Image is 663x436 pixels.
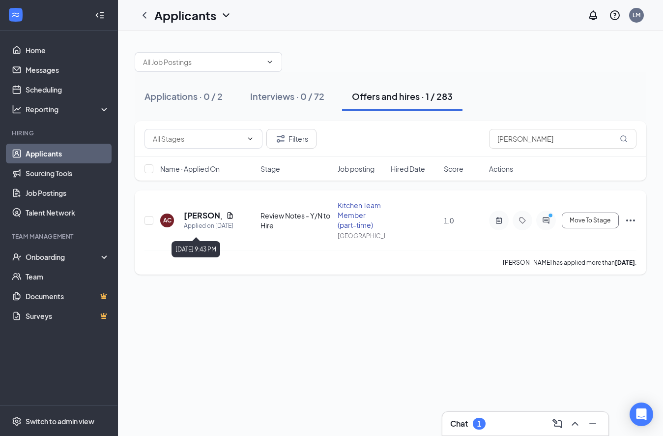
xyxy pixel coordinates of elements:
[493,217,505,224] svg: ActiveNote
[567,416,583,432] button: ChevronUp
[26,144,110,163] a: Applicants
[26,183,110,203] a: Job Postings
[633,11,640,19] div: LM
[246,135,254,143] svg: ChevronDown
[26,80,110,99] a: Scheduling
[11,10,21,20] svg: WorkstreamLogo
[570,217,610,224] span: Move To Stage
[26,60,110,80] a: Messages
[503,258,636,267] p: [PERSON_NAME] has applied more than .
[444,216,454,225] span: 1.0
[26,163,110,183] a: Sourcing Tools
[630,403,653,426] div: Open Intercom Messenger
[26,306,110,326] a: SurveysCrown
[562,213,619,228] button: Move To Stage
[477,420,481,428] div: 1
[26,104,110,114] div: Reporting
[444,164,463,174] span: Score
[26,203,110,222] a: Talent Network
[226,212,234,219] svg: Document
[139,9,150,21] svg: ChevronLeft
[540,217,552,224] svg: ActiveChat
[160,164,220,174] span: Name · Applied On
[266,129,317,149] button: Filter Filters
[352,90,453,102] div: Offers and hires · 1 / 283
[587,9,599,21] svg: Notifications
[569,418,581,430] svg: ChevronUp
[260,211,331,230] div: Review Notes - Y/N to Hire
[620,135,628,143] svg: MagnifyingGlass
[587,418,599,430] svg: Minimize
[154,7,216,24] h1: Applicants
[250,90,324,102] div: Interviews · 0 / 72
[220,9,232,21] svg: ChevronDown
[12,129,108,137] div: Hiring
[275,133,287,145] svg: Filter
[338,164,375,174] span: Job posting
[26,252,101,262] div: Onboarding
[26,267,110,286] a: Team
[615,259,635,266] b: [DATE]
[338,232,385,240] div: [GEOGRAPHIC_DATA]
[153,133,242,144] input: All Stages
[12,416,22,426] svg: Settings
[172,241,220,257] div: [DATE] 9:43 PM
[184,210,222,221] h5: [PERSON_NAME]
[489,164,513,174] span: Actions
[549,416,565,432] button: ComposeMessage
[489,129,636,149] input: Search in offers and hires
[26,40,110,60] a: Home
[26,286,110,306] a: DocumentsCrown
[12,104,22,114] svg: Analysis
[625,215,636,226] svg: Ellipses
[144,90,223,102] div: Applications · 0 / 2
[184,221,234,231] div: Applied on [DATE]
[609,9,621,21] svg: QuestionInfo
[260,164,280,174] span: Stage
[143,57,262,67] input: All Job Postings
[450,418,468,429] h3: Chat
[266,58,274,66] svg: ChevronDown
[95,10,105,20] svg: Collapse
[12,252,22,262] svg: UserCheck
[391,164,425,174] span: Hired Date
[517,217,528,224] svg: Tag
[163,216,172,224] div: AC
[26,416,94,426] div: Switch to admin view
[551,418,563,430] svg: ComposeMessage
[546,213,558,220] svg: PrimaryDot
[12,232,108,241] div: Team Management
[585,416,601,432] button: Minimize
[338,200,385,230] div: Kitchen Team Member (part-time)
